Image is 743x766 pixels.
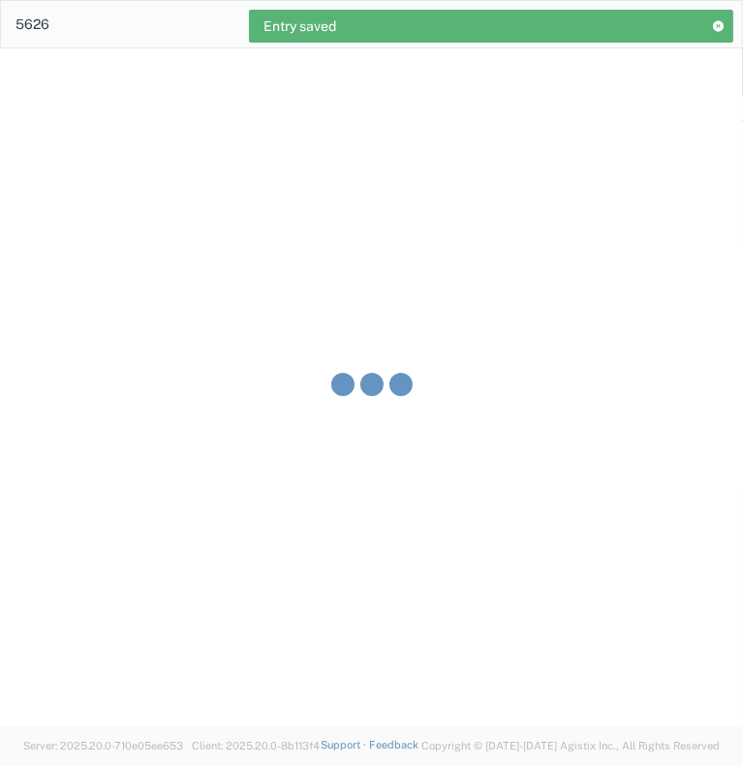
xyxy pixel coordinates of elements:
[321,739,369,751] a: Support
[263,16,336,37] span: Entry saved
[23,740,183,751] span: Server: 2025.20.0-710e05ee653
[369,739,418,751] a: Feedback
[421,738,720,754] span: Copyright © [DATE]-[DATE] Agistix Inc., All Rights Reserved
[1,1,713,47] input: Search for shipment number, reference number
[192,740,320,751] span: Client: 2025.20.0-8b113f4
